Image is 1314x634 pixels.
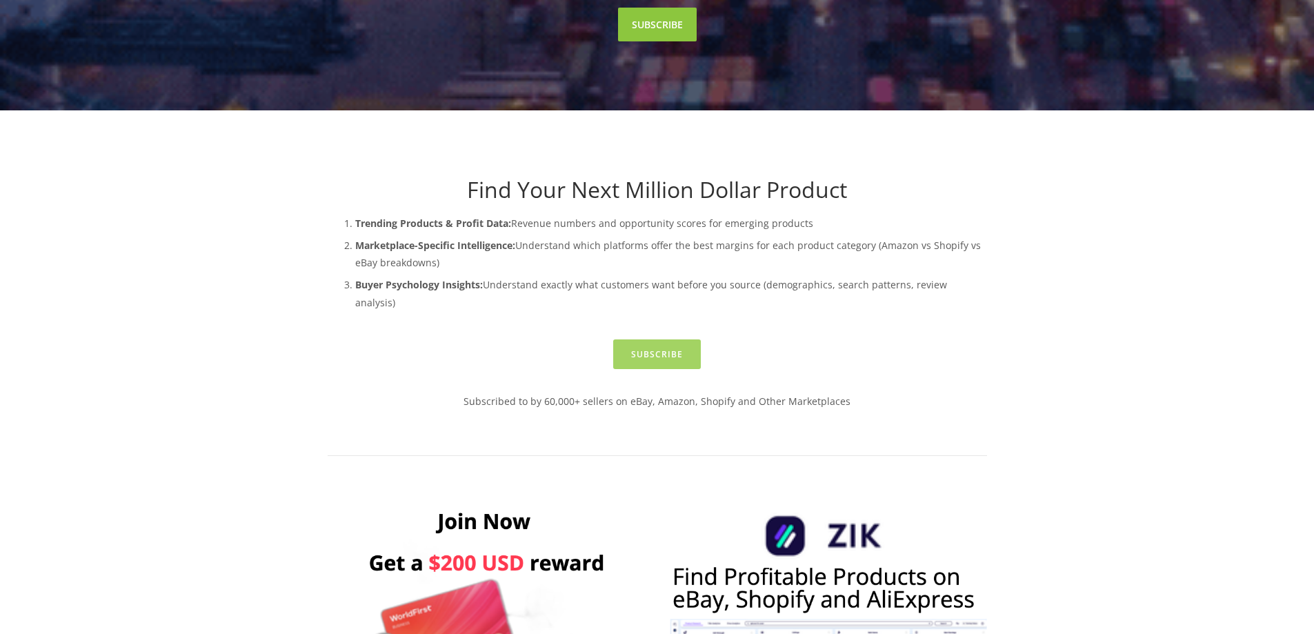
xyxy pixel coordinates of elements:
[355,276,987,310] p: Understand exactly what customers want before you source (demographics, search patterns, review a...
[355,217,511,230] strong: Trending Products & Profit Data:
[355,215,987,232] p: Revenue numbers and opportunity scores for emerging products
[355,278,483,291] strong: Buyer Psychology Insights:
[328,393,987,410] p: Subscribed to by 60,000+ sellers on eBay, Amazon, Shopify and Other Marketplaces
[355,239,515,252] strong: Marketplace-Specific Intelligence:
[613,339,701,369] a: Subscribe
[328,177,987,203] h1: Find Your Next Million Dollar Product
[618,8,697,41] a: SUBSCRIBE
[355,237,987,271] p: Understand which platforms offer the best margins for each product category (Amazon vs Shopify vs...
